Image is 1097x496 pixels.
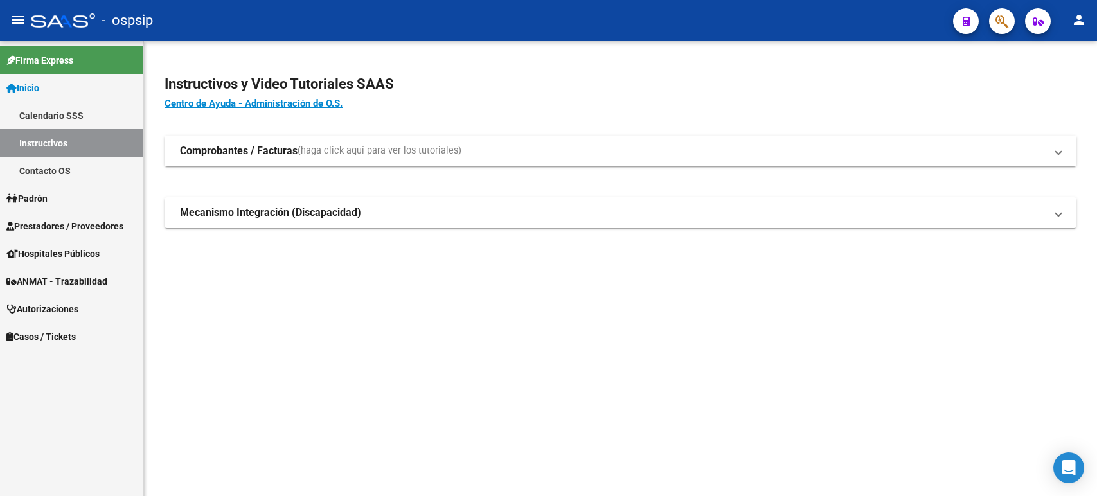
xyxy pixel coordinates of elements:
[6,247,100,261] span: Hospitales Públicos
[180,206,361,220] strong: Mecanismo Integración (Discapacidad)
[102,6,153,35] span: - ospsip
[6,81,39,95] span: Inicio
[165,197,1076,228] mat-expansion-panel-header: Mecanismo Integración (Discapacidad)
[6,53,73,67] span: Firma Express
[165,136,1076,166] mat-expansion-panel-header: Comprobantes / Facturas(haga click aquí para ver los tutoriales)
[6,219,123,233] span: Prestadores / Proveedores
[165,72,1076,96] h2: Instructivos y Video Tutoriales SAAS
[6,274,107,288] span: ANMAT - Trazabilidad
[165,98,343,109] a: Centro de Ayuda - Administración de O.S.
[10,12,26,28] mat-icon: menu
[6,302,78,316] span: Autorizaciones
[180,144,298,158] strong: Comprobantes / Facturas
[6,191,48,206] span: Padrón
[1071,12,1087,28] mat-icon: person
[1053,452,1084,483] div: Open Intercom Messenger
[6,330,76,344] span: Casos / Tickets
[298,144,461,158] span: (haga click aquí para ver los tutoriales)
